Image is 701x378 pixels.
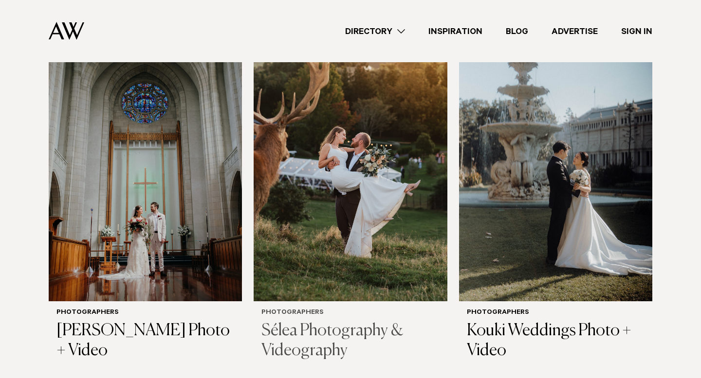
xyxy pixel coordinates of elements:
[254,42,447,368] a: Auckland Weddings Photographers | Sélea Photography & Videography Photographers Sélea Photography...
[49,42,242,301] img: Auckland Weddings Photographers | Chris Turner Photo + Video
[261,321,439,361] h3: Sélea Photography & Videography
[254,42,447,301] img: Auckland Weddings Photographers | Sélea Photography & Videography
[459,42,652,368] a: Auckland Weddings Photographers | Kouki Weddings Photo + Video Photographers Kouki Weddings Photo...
[609,25,664,38] a: Sign In
[56,321,234,361] h3: [PERSON_NAME] Photo + Video
[49,42,242,368] a: Auckland Weddings Photographers | Chris Turner Photo + Video Photographers [PERSON_NAME] Photo + ...
[261,309,439,317] h6: Photographers
[467,309,645,317] h6: Photographers
[49,22,84,40] img: Auckland Weddings Logo
[494,25,540,38] a: Blog
[467,321,645,361] h3: Kouki Weddings Photo + Video
[417,25,494,38] a: Inspiration
[56,309,234,317] h6: Photographers
[459,42,652,301] img: Auckland Weddings Photographers | Kouki Weddings Photo + Video
[333,25,417,38] a: Directory
[540,25,609,38] a: Advertise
